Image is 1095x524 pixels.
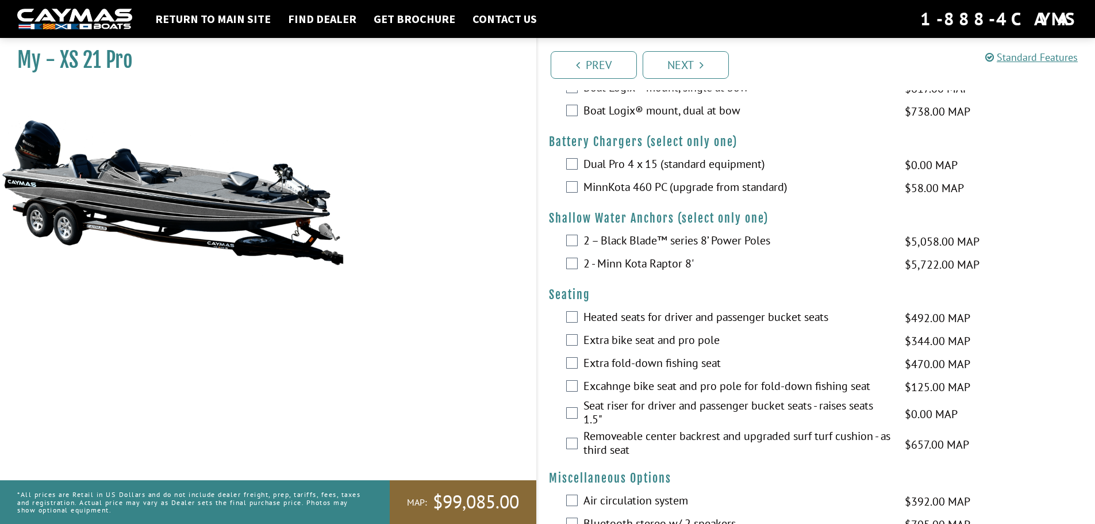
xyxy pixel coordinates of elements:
span: $470.00 MAP [905,355,970,373]
span: $99,085.00 [433,490,519,514]
span: $5,722.00 MAP [905,256,979,273]
label: Extra fold-down fishing seat [583,356,890,373]
label: 2 – Black Blade™ series 8’ Power Poles [583,234,890,250]
label: MinnKota 460 PC (upgrade from standard) [583,180,890,197]
label: 2 - Minn Kota Raptor 8' [583,257,890,273]
span: $492.00 MAP [905,309,970,327]
span: $738.00 MAP [905,103,970,120]
span: $58.00 MAP [905,179,964,197]
span: MAP: [407,496,427,508]
span: $657.00 MAP [905,436,969,453]
label: Excahnge bike seat and pro pole for fold-down fishing seat [583,379,890,396]
h4: Shallow Water Anchors (select only one) [549,211,1084,225]
a: Find Dealer [282,12,362,26]
h4: Seating [549,288,1084,302]
h1: My - XS 21 Pro [17,47,508,73]
label: Heated seats for driver and passenger bucket seats [583,310,890,327]
p: *All prices are Retail in US Dollars and do not include dealer freight, prep, tariffs, fees, taxe... [17,485,364,519]
label: Seat riser for driver and passenger bucket seats - raises seats 1.5" [583,399,890,429]
label: Air circulation system [583,494,890,510]
a: Return to main site [149,12,276,26]
span: $392.00 MAP [905,493,970,510]
h4: Miscellaneous Options [549,471,1084,485]
a: Get Brochure [368,12,461,26]
a: MAP:$99,085.00 [390,480,536,524]
label: Boat Logix® mount, dual at bow [583,104,890,120]
div: 1-888-4CAYMAS [920,6,1078,32]
a: Prev [551,51,637,79]
span: $344.00 MAP [905,332,970,350]
a: Contact Us [467,12,543,26]
label: Dual Pro 4 x 15 (standard equipment) [583,157,890,174]
span: $5,058.00 MAP [905,233,979,250]
label: Removeable center backrest and upgraded surf turf cushion - as third seat [583,429,890,460]
span: $0.00 MAP [905,406,958,423]
a: Next [643,51,729,79]
span: $125.00 MAP [905,378,970,396]
label: Extra bike seat and pro pole [583,333,890,350]
h4: Battery Chargers (select only one) [549,135,1084,149]
img: white-logo-c9c8dbefe5ff5ceceb0f0178aa75bf4bb51f6bca0971e226c86eb53dfe498488.png [17,9,132,30]
span: $0.00 MAP [905,156,958,174]
a: Standard Features [985,51,1078,64]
